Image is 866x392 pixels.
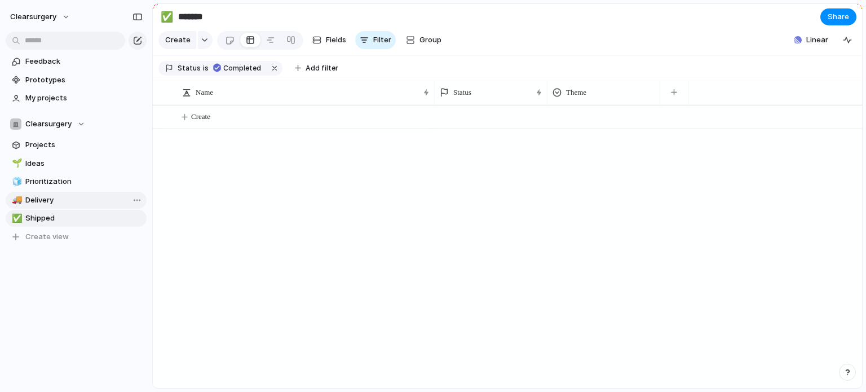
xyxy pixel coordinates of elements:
[210,62,268,74] button: Completed
[355,31,396,49] button: Filter
[10,195,21,206] button: 🚚
[6,116,147,133] button: Clearsurgery
[419,34,441,46] span: Group
[178,63,201,73] span: Status
[12,193,20,206] div: 🚚
[789,32,833,49] button: Linear
[25,118,72,130] span: Clearsurgery
[25,195,143,206] span: Delivery
[25,139,143,151] span: Projects
[158,31,196,49] button: Create
[400,31,447,49] button: Group
[165,34,191,46] span: Create
[453,87,471,98] span: Status
[25,74,143,86] span: Prototypes
[196,87,213,98] span: Name
[25,176,143,187] span: Prioritization
[25,231,69,243] span: Create view
[12,157,20,170] div: 🌱
[373,34,391,46] span: Filter
[191,111,210,122] span: Create
[6,72,147,89] a: Prototypes
[806,34,828,46] span: Linear
[161,9,173,24] div: ✅
[25,158,143,169] span: Ideas
[566,87,586,98] span: Theme
[6,173,147,190] a: 🧊Prioritization
[5,8,76,26] button: clearsurgery
[326,34,346,46] span: Fields
[158,8,176,26] button: ✅
[6,228,147,245] button: Create view
[10,11,56,23] span: clearsurgery
[10,176,21,187] button: 🧊
[25,93,143,104] span: My projects
[10,158,21,169] button: 🌱
[12,175,20,188] div: 🧊
[6,192,147,209] a: 🚚Delivery
[25,213,143,224] span: Shipped
[223,63,261,73] span: Completed
[12,212,20,225] div: ✅
[6,210,147,227] a: ✅Shipped
[25,56,143,67] span: Feedback
[201,62,211,74] button: is
[828,11,849,23] span: Share
[6,53,147,70] a: Feedback
[308,31,351,49] button: Fields
[306,63,338,73] span: Add filter
[6,90,147,107] a: My projects
[6,136,147,153] a: Projects
[6,155,147,172] a: 🌱Ideas
[820,8,856,25] button: Share
[10,213,21,224] button: ✅
[288,60,345,76] button: Add filter
[203,63,209,73] span: is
